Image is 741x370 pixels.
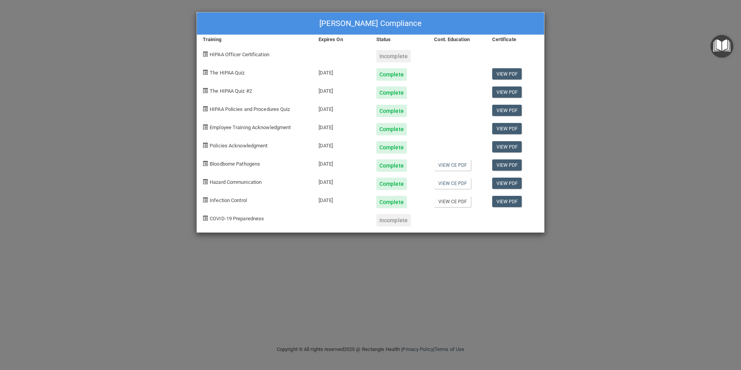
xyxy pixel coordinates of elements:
[210,106,290,112] span: HIPAA Policies and Procedures Quiz
[486,35,544,44] div: Certificate
[376,86,407,99] div: Complete
[210,197,247,203] span: Infection Control
[210,124,291,130] span: Employee Training Acknowledgment
[210,179,262,185] span: Hazard Communication
[313,62,370,81] div: [DATE]
[376,196,407,208] div: Complete
[492,86,522,98] a: View PDF
[376,141,407,154] div: Complete
[492,196,522,207] a: View PDF
[210,216,264,221] span: COVID-19 Preparedness
[313,172,370,190] div: [DATE]
[492,123,522,134] a: View PDF
[492,68,522,80] a: View PDF
[607,315,732,346] iframe: Drift Widget Chat Controller
[313,99,370,117] div: [DATE]
[197,12,544,35] div: [PERSON_NAME] Compliance
[492,178,522,189] a: View PDF
[313,135,370,154] div: [DATE]
[492,105,522,116] a: View PDF
[434,196,471,207] a: View CE PDF
[376,214,411,226] div: Incomplete
[210,88,252,94] span: The HIPAA Quiz #2
[210,70,245,76] span: The HIPAA Quiz
[370,35,428,44] div: Status
[376,178,407,190] div: Complete
[210,143,267,149] span: Policies Acknowledgment
[376,50,411,62] div: Incomplete
[313,190,370,208] div: [DATE]
[210,161,260,167] span: Bloodborne Pathogens
[313,154,370,172] div: [DATE]
[376,105,407,117] div: Complete
[434,178,471,189] a: View CE PDF
[434,159,471,171] a: View CE PDF
[710,35,733,58] button: Open Resource Center
[197,35,313,44] div: Training
[313,81,370,99] div: [DATE]
[428,35,486,44] div: Cont. Education
[313,117,370,135] div: [DATE]
[313,35,370,44] div: Expires On
[210,52,269,57] span: HIPAA Officer Certification
[376,123,407,135] div: Complete
[492,141,522,152] a: View PDF
[376,68,407,81] div: Complete
[376,159,407,172] div: Complete
[492,159,522,171] a: View PDF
